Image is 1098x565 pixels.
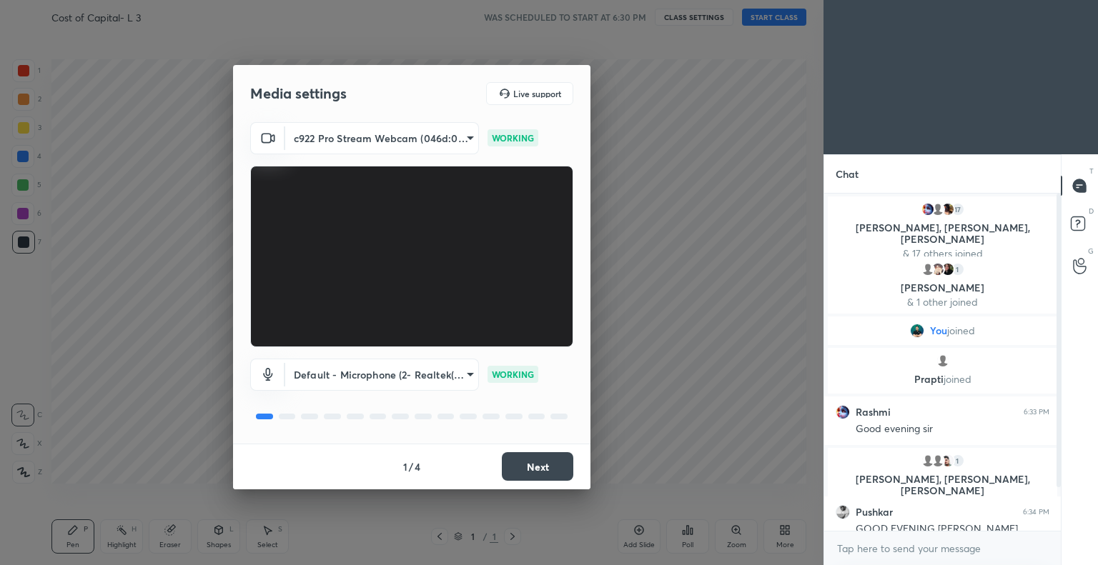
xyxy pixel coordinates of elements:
p: & 17 others joined [836,248,1049,259]
div: 6:34 PM [1023,508,1049,516]
div: c922 Pro Stream Webcam (046d:085c) [285,122,479,154]
p: & 1 other joined [836,296,1049,308]
img: 6141478f27b041638389d482461002bd.jpg [836,505,850,519]
h6: Rashmi [856,406,891,419]
div: 1 [951,262,965,276]
span: You [930,325,947,336]
img: default.png [931,454,945,468]
img: default.png [921,262,935,276]
div: grid [824,194,1061,531]
span: joined [947,325,975,336]
img: 62ce8518e34e4b1788999baf1d1acfa4.jpg [941,202,955,216]
p: G [1088,246,1094,256]
h6: Pushkar [856,506,893,519]
img: default.png [936,354,950,368]
p: WORKING [492,131,534,144]
div: Good evening sir [856,422,1049,436]
p: [PERSON_NAME] [836,282,1049,294]
p: [PERSON_NAME], [PERSON_NAME], [PERSON_NAME] [836,474,1049,496]
img: ca7781c0cd004cf9965ef68f0d4daeb9.jpg [910,324,924,338]
div: 1 [951,454,965,468]
h2: Media settings [250,84,347,103]
p: Prapti [836,374,1049,385]
p: T [1089,166,1094,176]
div: 17 [951,202,965,216]
div: GOOD EVENING [PERSON_NAME] [856,522,1049,536]
div: 6:33 PM [1024,408,1049,416]
img: 6b0c131c2e12481b881bef790954fa57.jpg [941,454,955,468]
p: WORKING [492,368,534,381]
img: 3 [921,202,935,216]
p: D [1089,206,1094,216]
img: 3fdb7e49e6434e09a4b948b30772d4ef.jpg [931,262,945,276]
p: Chat [824,155,870,193]
p: [PERSON_NAME], [PERSON_NAME], [PERSON_NAME] [836,222,1049,245]
h4: / [409,459,413,474]
img: 2e972bb6784346fbb5b0f346d15f8e14.jpg [941,262,955,276]
h5: Live support [513,89,561,98]
div: c922 Pro Stream Webcam (046d:085c) [285,359,479,391]
button: Next [502,452,573,481]
img: 3 [836,405,850,419]
h4: 1 [403,459,407,474]
img: default.png [931,202,945,216]
span: joined [944,372,971,386]
h4: 4 [415,459,420,474]
img: default.png [921,454,935,468]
